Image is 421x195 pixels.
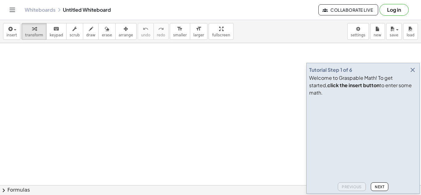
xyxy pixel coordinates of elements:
[193,33,204,37] span: larger
[70,33,80,37] span: scrub
[3,23,20,40] button: insert
[371,182,388,191] button: Next
[50,33,63,37] span: keypad
[309,66,352,74] div: Tutorial Step 1 of 6
[386,23,402,40] button: save
[347,23,369,40] button: settings
[138,23,154,40] button: undoundo
[22,23,47,40] button: transform
[403,23,418,40] button: load
[53,25,59,33] i: keyboard
[209,23,233,40] button: fullscreen
[7,5,17,15] button: Toggle navigation
[309,74,417,96] div: Welcome to Graspable Math! To get started, to enter some math.
[318,4,378,15] button: Collaborate Live
[157,33,165,37] span: redo
[83,23,99,40] button: draw
[324,7,373,13] span: Collaborate Live
[119,33,133,37] span: arrange
[390,33,398,37] span: save
[6,33,17,37] span: insert
[190,23,207,40] button: format_sizelarger
[98,23,115,40] button: erase
[115,23,137,40] button: arrange
[153,23,169,40] button: redoredo
[196,25,202,33] i: format_size
[407,33,415,37] span: load
[102,33,112,37] span: erase
[351,33,366,37] span: settings
[379,4,409,16] button: Log in
[25,33,43,37] span: transform
[86,33,96,37] span: draw
[143,25,149,33] i: undo
[375,185,384,189] span: Next
[46,23,67,40] button: keyboardkeypad
[141,33,150,37] span: undo
[327,82,379,88] b: click the insert button
[370,23,385,40] button: new
[158,25,164,33] i: redo
[212,33,230,37] span: fullscreen
[177,25,183,33] i: format_size
[173,33,187,37] span: smaller
[170,23,190,40] button: format_sizesmaller
[25,7,55,13] a: Whiteboards
[374,33,381,37] span: new
[66,23,83,40] button: scrub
